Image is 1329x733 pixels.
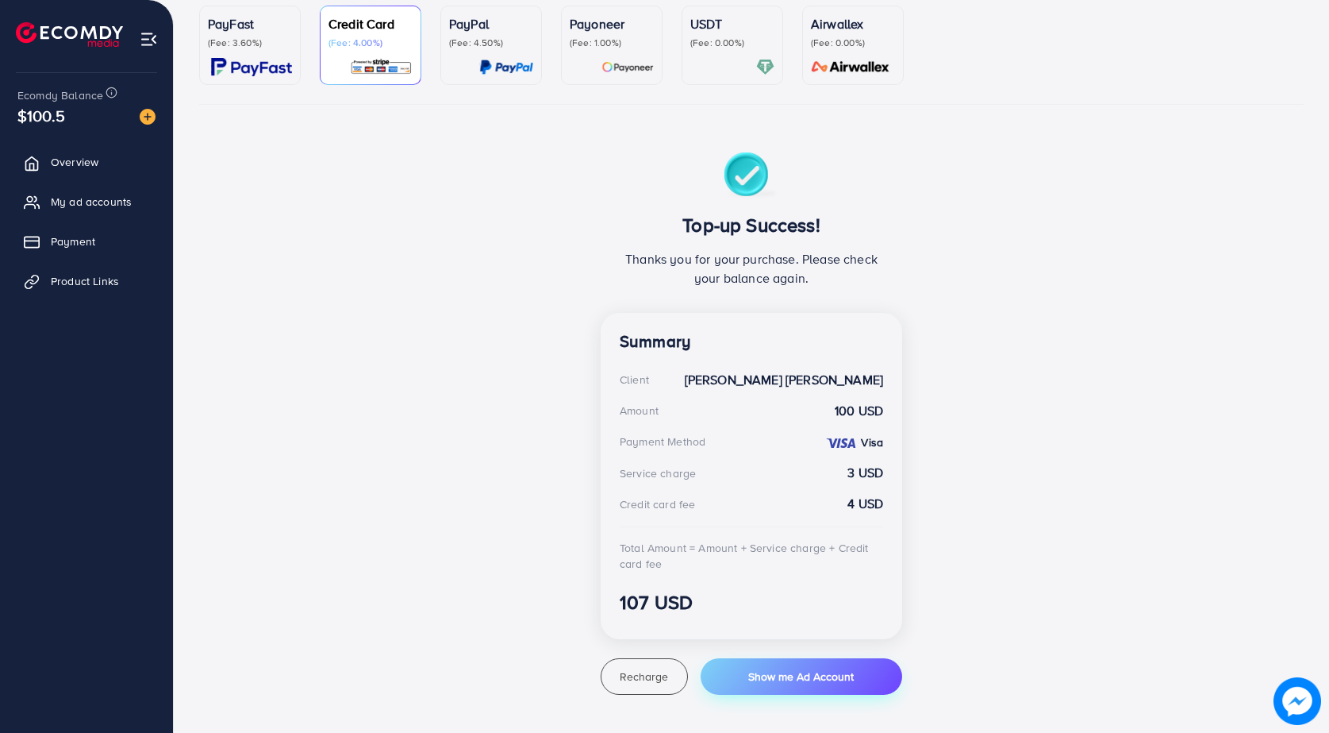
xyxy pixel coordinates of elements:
span: My ad accounts [51,194,132,210]
img: card [350,58,413,76]
div: Total Amount = Amount + Service charge + Credit card fee [620,540,883,573]
span: Product Links [51,273,119,289]
span: $100.5 [21,90,62,143]
p: PayFast [208,14,292,33]
p: (Fee: 4.00%) [328,37,413,49]
strong: Visa [861,434,883,450]
div: Payment Method [620,434,705,449]
p: Thanks you for your purchase. Please check your balance again. [620,249,883,287]
img: card [211,58,292,76]
img: card [806,58,895,76]
img: image [1273,677,1321,725]
span: Recharge [620,669,668,685]
h3: Top-up Success! [620,214,883,237]
button: Recharge [601,658,688,695]
button: Show me Ad Account [701,658,902,695]
p: (Fee: 3.60%) [208,37,292,49]
p: (Fee: 1.00%) [570,37,654,49]
p: Airwallex [811,14,895,33]
p: PayPal [449,14,533,33]
img: success [724,152,780,201]
img: image [140,109,156,125]
p: Credit Card [328,14,413,33]
img: credit [825,437,857,449]
span: Ecomdy Balance [17,87,103,103]
strong: [PERSON_NAME] [PERSON_NAME] [685,371,883,389]
strong: 3 USD [847,464,883,482]
a: Product Links [12,265,161,297]
strong: 4 USD [847,495,883,513]
span: Payment [51,233,95,249]
p: (Fee: 4.50%) [449,37,533,49]
img: menu [140,30,158,48]
span: Show me Ad Account [748,669,854,685]
a: My ad accounts [12,186,161,218]
span: Overview [51,154,98,170]
img: card [479,58,533,76]
a: Overview [12,146,161,178]
div: Credit card fee [620,496,695,512]
div: Client [620,372,649,388]
p: (Fee: 0.00%) [811,37,895,49]
div: Service charge [620,465,696,481]
img: card [601,58,654,76]
p: (Fee: 0.00%) [690,37,774,49]
p: Payoneer [570,14,654,33]
h3: 107 USD [620,591,883,614]
div: Amount [620,403,659,419]
h4: Summary [620,332,883,352]
p: USDT [690,14,774,33]
img: logo [16,22,123,47]
strong: 100 USD [835,402,883,420]
img: card [756,58,774,76]
a: Payment [12,226,161,257]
